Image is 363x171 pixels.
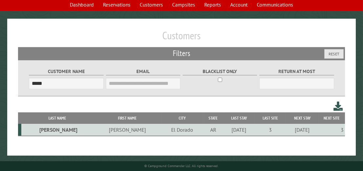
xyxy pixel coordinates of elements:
[10,10,16,16] img: logo_orange.svg
[18,47,345,60] h2: Filters
[259,68,334,75] label: Return at most
[29,68,104,75] label: Customer Name
[65,38,71,43] img: tab_keywords_by_traffic_grey.svg
[94,124,162,136] td: [PERSON_NAME]
[286,112,319,124] th: Next Stay
[21,124,93,136] td: [PERSON_NAME]
[21,112,93,124] th: Last Name
[72,39,111,43] div: Keywords by Traffic
[18,29,345,47] h1: Customers
[333,100,343,112] a: Download this customer list (.csv)
[255,124,286,136] td: 3
[203,112,223,124] th: State
[319,124,345,136] td: 3
[106,68,181,75] label: Email
[319,112,345,124] th: Next Site
[161,124,203,136] td: El Dorado
[161,112,203,124] th: City
[224,126,254,133] div: [DATE]
[324,49,344,59] button: Reset
[18,38,23,43] img: tab_domain_overview_orange.svg
[10,17,16,22] img: website_grey.svg
[25,39,59,43] div: Domain Overview
[17,17,72,22] div: Domain: [DOMAIN_NAME]
[203,124,223,136] td: AR
[145,164,219,168] small: © Campground Commander LLC. All rights reserved.
[183,68,257,75] label: Blacklist only
[287,126,317,133] div: [DATE]
[18,10,32,16] div: v 4.0.25
[255,112,286,124] th: Last Site
[223,112,255,124] th: Last Stay
[94,112,162,124] th: First Name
